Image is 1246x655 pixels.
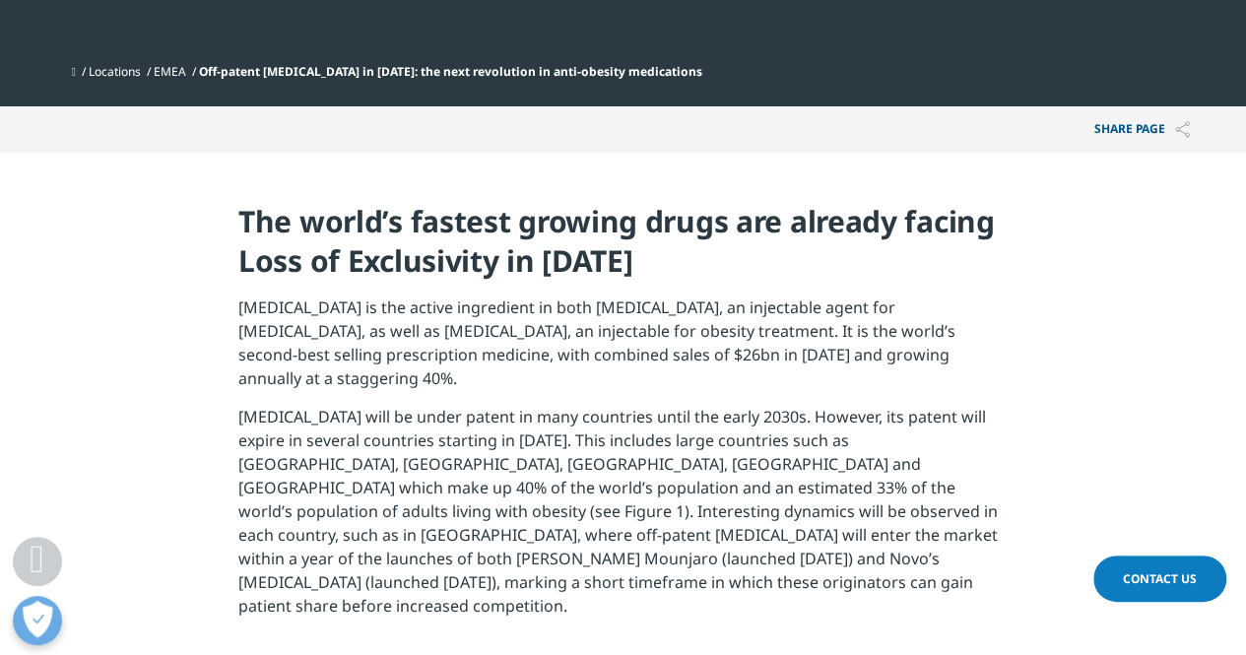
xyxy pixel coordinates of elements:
a: Locations [89,63,141,80]
img: Share PAGE [1175,121,1190,138]
a: EMEA [154,63,186,80]
span: Off-patent [MEDICAL_DATA] in [DATE]: the next revolution in anti-obesity medications [199,63,702,80]
a: Contact Us [1093,556,1226,602]
h4: The world’s fastest growing drugs are already facing Loss of Exclusivity in [DATE] [238,202,1008,295]
button: Share PAGEShare PAGE [1080,106,1205,153]
p: Share PAGE [1080,106,1205,153]
p: [MEDICAL_DATA] will be under patent in many countries until the early 2030s. However, its patent ... [238,405,1008,632]
button: Open Preferences [13,596,62,645]
span: Contact Us [1123,570,1197,587]
p: [MEDICAL_DATA] is the active ingredient in both [MEDICAL_DATA], an injectable agent for [MEDICAL_... [238,295,1008,405]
